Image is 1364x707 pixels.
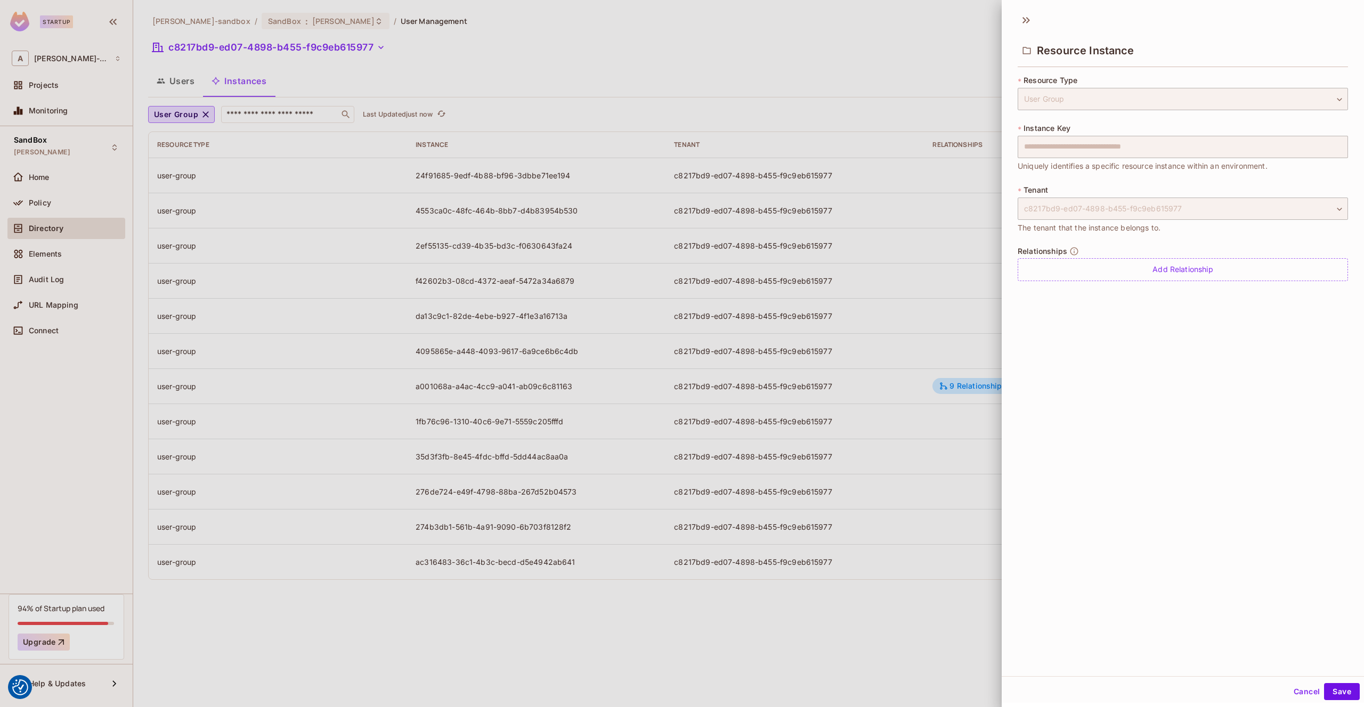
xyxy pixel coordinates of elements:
[1024,124,1070,133] span: Instance Key
[1018,88,1348,110] div: User Group
[1037,44,1134,57] span: Resource Instance
[1018,198,1348,220] div: c8217bd9-ed07-4898-b455-f9c9eb615977
[12,679,28,695] img: Revisit consent button
[1018,258,1348,281] div: Add Relationship
[1324,683,1360,700] button: Save
[1024,76,1077,85] span: Resource Type
[1018,222,1160,234] span: The tenant that the instance belongs to.
[1024,186,1048,194] span: Tenant
[1289,683,1324,700] button: Cancel
[12,679,28,695] button: Consent Preferences
[1018,247,1067,256] span: Relationships
[1018,160,1268,172] span: Uniquely identifies a specific resource instance within an environment.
